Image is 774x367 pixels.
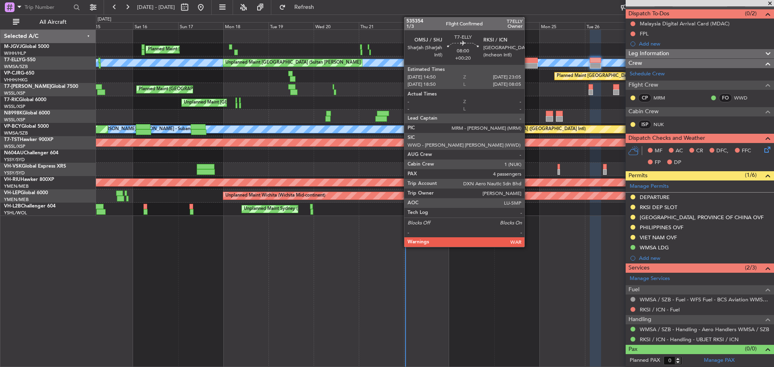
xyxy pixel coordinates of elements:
[628,107,659,116] span: Cabin Crew
[4,177,54,182] a: VH-RIUHawker 800XP
[4,84,78,89] a: T7-[PERSON_NAME]Global 7500
[4,84,51,89] span: T7-[PERSON_NAME]
[628,134,705,143] span: Dispatch Checks and Weather
[4,164,66,169] a: VH-VSKGlobal Express XRS
[137,4,175,11] span: [DATE] - [DATE]
[223,22,268,29] div: Mon 18
[639,255,770,261] div: Add new
[674,159,681,167] span: DP
[139,83,233,95] div: Planned Maint [GEOGRAPHIC_DATA] (Seletar)
[4,143,25,149] a: WSSL/XSP
[640,326,769,333] a: WMSA / SZB - Handling - Aero Handlers WMSA / SZB
[4,50,26,56] a: WIHH/HLP
[4,104,25,110] a: WSSL/XSP
[742,147,751,155] span: FFC
[630,70,665,78] a: Schedule Crew
[640,306,680,313] a: RKSI / ICN - Fuel
[133,22,178,29] div: Sat 16
[314,22,359,29] div: Wed 20
[4,90,25,96] a: WSSL/XSP
[640,234,677,241] div: VIET NAM OVF
[4,151,24,156] span: N604AU
[4,71,34,76] a: VP-CJRG-650
[640,244,669,251] div: WMSA LDG
[640,194,670,201] div: DEPARTURE
[9,16,87,29] button: All Aircraft
[4,191,48,195] a: VH-LEPGlobal 6000
[638,93,651,102] div: CP
[745,171,757,179] span: (1/6)
[4,204,21,209] span: VH-L2B
[4,64,28,70] a: WMSA/SZB
[716,147,728,155] span: DFC,
[225,190,325,202] div: Unplanned Maint Wichita (Wichita Mid-continent)
[628,315,651,324] span: Handling
[630,357,660,365] label: Planned PAX
[184,97,284,109] div: Unplanned Maint [GEOGRAPHIC_DATA] (Seletar)
[268,22,314,29] div: Tue 19
[628,49,669,58] span: Leg Information
[639,40,770,47] div: Add new
[696,147,703,155] span: CR
[98,16,111,23] div: [DATE]
[4,124,49,129] a: VP-BCYGlobal 5000
[4,71,21,76] span: VP-CJR
[630,182,669,191] a: Manage Permits
[404,22,449,29] div: Fri 22
[4,44,49,49] a: M-JGVJGlobal 5000
[4,157,25,163] a: YSSY/SYD
[655,147,662,155] span: MF
[640,336,739,343] a: RKSI / ICN - Handling - UBJET RKSI / ICN
[21,19,85,25] span: All Aircraft
[557,70,691,82] div: Planned Maint [GEOGRAPHIC_DATA] ([GEOGRAPHIC_DATA] Intl)
[628,9,669,19] span: Dispatch To-Dos
[4,137,53,142] a: T7-TSTHawker 900XP
[734,94,752,102] a: WWD
[676,147,683,155] span: AC
[640,204,677,211] div: RKSI DEP SLOT
[275,1,324,14] button: Refresh
[640,296,770,303] a: WMSA / SZB - Fuel - WFS Fuel - BCS Aviation WMSA / SZB (EJ Asia Only)
[640,214,764,221] div: [GEOGRAPHIC_DATA], PROVINCE OF CHINA OVF
[653,121,672,128] a: NUK
[719,93,732,102] div: FO
[4,124,21,129] span: VP-BCY
[148,44,243,56] div: Planned Maint [GEOGRAPHIC_DATA] (Seletar)
[4,151,58,156] a: N604AUChallenger 604
[704,357,734,365] a: Manage PAX
[640,20,730,27] div: Malaysia Digital Arrival Card (MDAC)
[585,22,630,29] div: Tue 26
[628,345,637,354] span: Pax
[539,22,585,29] div: Mon 25
[628,285,639,294] span: Fuel
[4,170,25,176] a: YSSY/SYD
[4,204,56,209] a: VH-L2BChallenger 604
[4,177,21,182] span: VH-RIU
[451,123,586,135] div: Planned Maint [GEOGRAPHIC_DATA] ([GEOGRAPHIC_DATA] Intl)
[178,22,223,29] div: Sun 17
[640,30,649,37] div: FPL
[449,22,494,29] div: Sat 23
[87,22,133,29] div: Fri 15
[4,210,27,216] a: YSHL/WOL
[4,164,22,169] span: VH-VSK
[4,58,22,62] span: T7-ELLY
[4,130,28,136] a: WMSA/SZB
[25,1,71,13] input: Trip Number
[4,117,25,123] a: WSSL/XSP
[494,22,539,29] div: Sun 24
[4,97,19,102] span: T7-RIC
[4,44,22,49] span: M-JGVJ
[630,275,670,283] a: Manage Services
[628,81,658,90] span: Flight Crew
[4,77,28,83] a: VHHH/HKG
[628,263,649,273] span: Services
[287,4,321,10] span: Refresh
[4,97,46,102] a: T7-RICGlobal 6000
[745,263,757,272] span: (2/3)
[655,159,661,167] span: FP
[4,191,21,195] span: VH-LEP
[4,197,29,203] a: YMEN/MEB
[628,171,647,180] span: Permits
[745,344,757,353] span: (0/0)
